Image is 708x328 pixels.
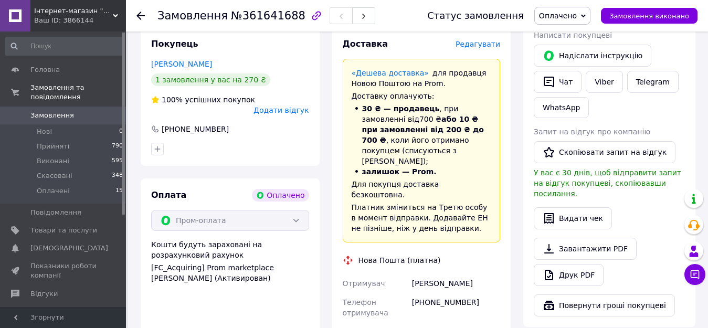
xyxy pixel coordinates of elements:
div: [FC_Acquiring] Prom marketplace [PERSON_NAME] (Активирован) [151,262,309,283]
input: Пошук [5,37,124,56]
li: , при замовленні від 700 ₴ , коли його отримано покупцем (списуються з [PERSON_NAME]); [352,103,492,166]
span: Виконані [37,156,69,166]
span: Додати відгук [253,106,309,114]
div: 1 замовлення у вас на 270 ₴ [151,73,270,86]
span: [DEMOGRAPHIC_DATA] [30,244,108,253]
span: Відгуки [30,289,58,299]
span: Замовлення виконано [609,12,689,20]
div: Нова Пошта (платна) [356,255,443,266]
a: Telegram [627,71,679,93]
div: Оплачено [252,189,309,202]
span: Прийняті [37,142,69,151]
span: 0 [119,127,123,136]
span: Редагувати [456,40,500,48]
button: Замовлення виконано [601,8,698,24]
div: Платник зміниться на Третю особу в момент відправки. Додавайте ЕН не пізніше, ніж у день відправки. [352,202,492,234]
span: №361641688 [231,9,305,22]
span: Написати покупцеві [534,31,612,39]
button: Повернути гроші покупцеві [534,294,675,316]
span: Оплата [151,190,186,200]
span: Замовлення [30,111,74,120]
a: «Дешева доставка» [352,69,429,77]
div: Повернутися назад [136,10,145,21]
span: Головна [30,65,60,75]
span: Товари та послуги [30,226,97,235]
span: Інтернет-магазин "Сміхонька" [34,6,113,16]
span: Отримувач [343,279,385,288]
div: Статус замовлення [427,10,524,21]
div: [PHONE_NUMBER] [161,124,230,134]
span: Замовлення [157,9,228,22]
span: Показники роботи компанії [30,261,97,280]
span: 790 [112,142,123,151]
span: Оплачені [37,186,70,196]
a: [PERSON_NAME] [151,60,212,68]
span: 348 [112,171,123,181]
div: [PHONE_NUMBER] [410,293,502,322]
button: Чат [534,71,582,93]
div: успішних покупок [151,94,255,105]
div: [PERSON_NAME] [410,274,502,293]
span: Покупець [151,39,198,49]
div: Доставку оплачують: [352,91,492,101]
button: Скопіювати запит на відгук [534,141,675,163]
span: залишок — Prom. [362,167,437,176]
a: Друк PDF [534,264,604,286]
span: 15 [115,186,123,196]
span: Замовлення та повідомлення [30,83,126,102]
a: WhatsApp [534,97,589,118]
span: У вас є 30 днів, щоб відправити запит на відгук покупцеві, скопіювавши посилання. [534,168,681,198]
span: Доставка [343,39,388,49]
div: для продавця Новою Поштою на Prom. [352,68,492,89]
button: Чат з покупцем [684,264,705,285]
div: Ваш ID: 3866144 [34,16,126,25]
a: Завантажити PDF [534,238,637,260]
span: або 10 ₴ при замовленні від 200 ₴ до 700 ₴ [362,115,484,144]
span: Скасовані [37,171,72,181]
button: Надіслати інструкцію [534,45,651,67]
a: Viber [586,71,622,93]
span: Повідомлення [30,208,81,217]
span: Запит на відгук про компанію [534,128,650,136]
span: Телефон отримувача [343,298,388,317]
span: 30 ₴ — продавець [362,104,440,113]
span: Нові [37,127,52,136]
span: 595 [112,156,123,166]
div: Кошти будуть зараховані на розрахунковий рахунок [151,239,309,283]
button: Видати чек [534,207,612,229]
div: Для покупця доставка безкоштовна. [352,179,492,200]
span: Оплачено [539,12,577,20]
span: 100% [162,96,183,104]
